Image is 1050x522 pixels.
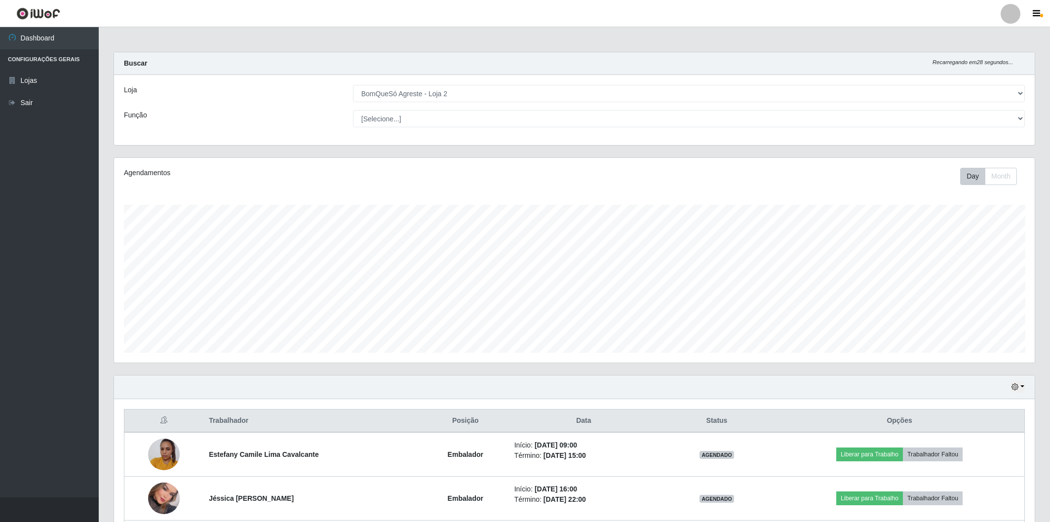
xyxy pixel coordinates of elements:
[209,494,294,502] strong: Jéssica [PERSON_NAME]
[124,85,137,95] label: Loja
[933,59,1013,65] i: Recarregando em 28 segundos...
[209,450,319,458] strong: Estefany Camile Lima Cavalcante
[423,410,508,433] th: Posição
[960,168,1025,185] div: Toolbar with button groups
[659,410,775,433] th: Status
[903,447,963,461] button: Trabalhador Faltou
[124,168,491,178] div: Agendamentos
[148,433,180,475] img: 1746665435816.jpeg
[903,491,963,505] button: Trabalhador Faltou
[700,451,734,459] span: AGENDADO
[836,447,903,461] button: Liberar para Trabalho
[775,410,1024,433] th: Opções
[508,410,659,433] th: Data
[16,7,60,20] img: CoreUI Logo
[985,168,1017,185] button: Month
[448,450,483,458] strong: Embalador
[960,168,985,185] button: Day
[544,451,586,459] time: [DATE] 15:00
[203,410,423,433] th: Trabalhador
[836,491,903,505] button: Liberar para Trabalho
[535,485,577,493] time: [DATE] 16:00
[124,110,147,120] label: Função
[148,476,180,521] img: 1752940593841.jpeg
[700,495,734,503] span: AGENDADO
[124,59,147,67] strong: Buscar
[535,441,577,449] time: [DATE] 09:00
[960,168,1017,185] div: First group
[448,494,483,502] strong: Embalador
[514,450,653,461] li: Término:
[514,484,653,494] li: Início:
[514,440,653,450] li: Início:
[544,495,586,503] time: [DATE] 22:00
[514,494,653,505] li: Término:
